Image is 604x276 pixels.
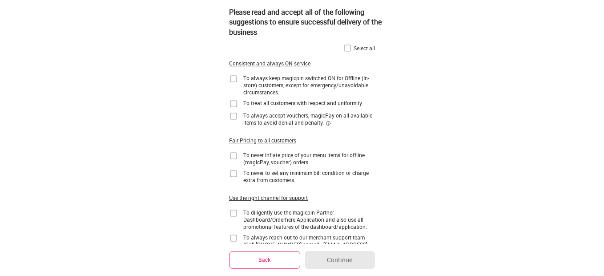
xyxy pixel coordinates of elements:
img: home-delivery-unchecked-checkbox-icon.f10e6f61.svg [229,234,238,243]
div: To never inflate price of your menu items for offline (magicPay, voucher) orders. [243,151,375,166]
div: Select all [354,45,375,52]
img: home-delivery-unchecked-checkbox-icon.f10e6f61.svg [229,151,238,160]
div: To diligently use the magicpin Partner Dashboard/Orderhere Application and also use all promotion... [243,209,375,230]
div: Consistent and always ON service [229,60,310,67]
img: home-delivery-unchecked-checkbox-icon.f10e6f61.svg [229,99,238,108]
div: To treat all customers with respect and uniformity. [243,99,363,106]
img: home-delivery-unchecked-checkbox-icon.f10e6f61.svg [229,74,238,83]
div: To always reach out to our merchant support team (Call [PHONE_NUMBER] or mail - [EMAIL_ADDRESS][D... [243,234,375,255]
div: To never to set any minimum bill condition or charge extra from customers. [243,169,375,183]
img: home-delivery-unchecked-checkbox-icon.f10e6f61.svg [343,44,352,53]
button: Continue [305,251,375,269]
div: To always accept vouchers, magicPay on all available items to avoid denial and penalty. [243,112,375,126]
div: Use the right channel for support [229,194,308,202]
img: home-delivery-unchecked-checkbox-icon.f10e6f61.svg [229,209,238,218]
div: To always keep magicpin switched ON for Offline (In-store) customers, except for emergency/unavoi... [243,74,375,96]
img: informationCircleBlack.2195f373.svg [326,121,331,126]
button: Back [229,251,300,268]
div: Fair Pricing to all customers [229,137,296,144]
img: home-delivery-unchecked-checkbox-icon.f10e6f61.svg [229,112,238,121]
img: home-delivery-unchecked-checkbox-icon.f10e6f61.svg [229,169,238,178]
